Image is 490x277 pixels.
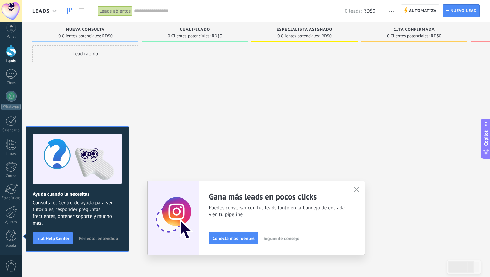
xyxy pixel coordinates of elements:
[180,27,210,32] span: Cualificado
[1,244,21,248] div: Ayuda
[1,174,21,178] div: Correo
[443,4,480,17] a: Nuevo lead
[393,27,435,32] span: Cita confirmada
[401,4,440,17] a: Automatiza
[58,34,101,38] span: 0 Clientes potenciales:
[36,236,69,241] span: Ir al Help Center
[79,236,118,241] span: Perfecto, entendido
[1,220,21,224] div: Ajustes
[1,196,21,201] div: Estadísticas
[76,233,121,243] button: Perfecto, entendido
[209,191,346,202] h2: Gana más leads en pocos clicks
[431,34,441,38] span: RD$0
[98,6,132,16] div: Leads abiertos
[450,5,477,17] span: Nuevo lead
[1,152,21,156] div: Listas
[387,4,396,17] button: Más
[102,34,112,38] span: RD$0
[409,5,437,17] span: Automatiza
[255,27,354,33] div: Especialista asignado
[387,34,429,38] span: 0 Clientes potenciales:
[363,8,375,14] span: RD$0
[1,104,21,110] div: WhatsApp
[66,27,104,32] span: Nueva consulta
[1,59,21,64] div: Leads
[33,191,122,197] h2: Ayuda cuando la necesitas
[33,200,122,227] span: Consulta el Centro de ayuda para ver tutoriales, responder preguntas frecuentes, obtener soporte ...
[76,4,87,18] a: Lista
[212,34,222,38] span: RD$0
[483,130,489,146] span: Copilot
[168,34,210,38] span: 0 Clientes potenciales:
[264,236,299,241] span: Siguiente consejo
[364,27,464,33] div: Cita confirmada
[277,34,320,38] span: 0 Clientes potenciales:
[209,205,346,218] span: Puedes conversar con tus leads tanto en la bandeja de entrada y en tu pipeline
[277,27,332,32] span: Especialista asignado
[145,27,245,33] div: Cualificado
[32,8,50,14] span: Leads
[32,45,138,62] div: Lead rápido
[261,233,303,243] button: Siguiente consejo
[213,236,255,241] span: Conecta más fuentes
[321,34,331,38] span: RD$0
[33,232,73,244] button: Ir al Help Center
[1,128,21,133] div: Calendario
[64,4,76,18] a: Leads
[1,81,21,85] div: Chats
[36,27,135,33] div: Nueva consulta
[209,232,258,244] button: Conecta más fuentes
[345,8,362,14] span: 0 leads:
[1,35,21,39] div: Panel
